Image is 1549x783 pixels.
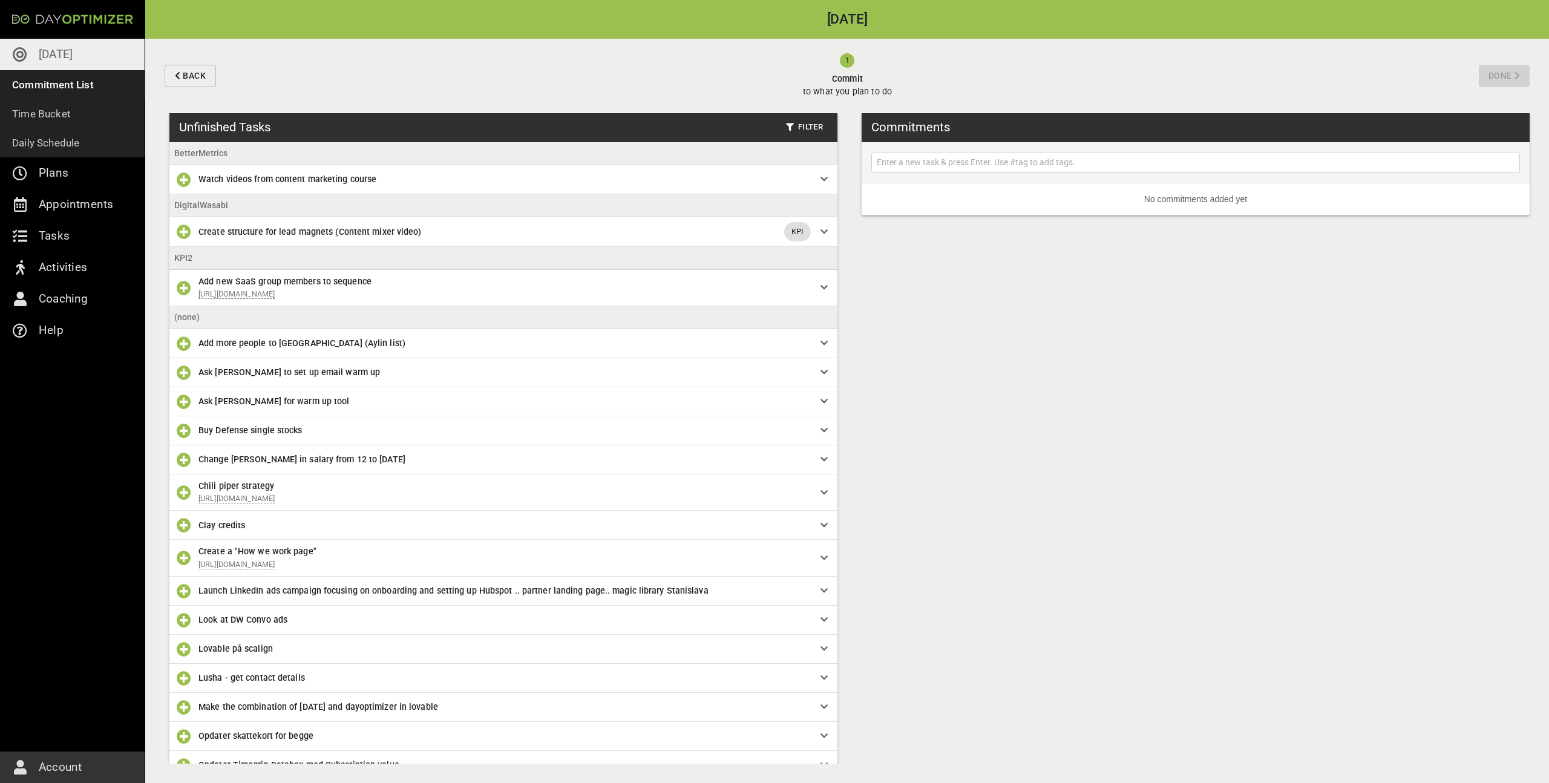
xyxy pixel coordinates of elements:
div: Opdater skattekort for begge [169,722,837,751]
div: Add more people to [GEOGRAPHIC_DATA] (Aylin list) [169,329,837,358]
span: Ask [PERSON_NAME] for warm up tool [198,396,349,406]
div: Chili piper strategy[URL][DOMAIN_NAME] [169,474,837,511]
li: No commitments added yet [862,183,1530,215]
span: Make the combination of [DATE] and dayoptimizer in lovable [198,702,438,712]
span: Buy Defense single stocks [198,425,303,435]
li: (none) [169,306,837,329]
p: Coaching [39,289,88,309]
li: BetterMetrics [169,142,837,165]
div: Watch videos from content marketing course [169,165,837,194]
span: Lovable på scalign [198,644,273,654]
p: Appointments [39,195,113,214]
p: to what you plan to do [803,85,892,98]
p: Commitment List [12,76,94,93]
div: Opdater Timegrip Databox med Subscription value [169,751,837,780]
div: KPI [784,222,811,241]
li: DigitalWasabi [169,194,837,217]
text: 1 [845,56,850,65]
div: Add new SaaS group members to sequence[URL][DOMAIN_NAME] [169,270,837,306]
div: Ask [PERSON_NAME] for warm up tool [169,387,837,416]
p: Help [39,321,64,340]
span: Add new SaaS group members to sequence [198,277,372,286]
p: Daily Schedule [12,134,80,151]
a: [URL][DOMAIN_NAME] [198,494,275,503]
h3: Commitments [871,118,950,136]
input: Enter a new task & press Enter. Use #tag to add tags. [874,155,1517,170]
span: Opdater skattekort for begge [198,731,313,741]
span: Create a "How we work page" [198,546,316,556]
button: Filter [781,118,828,137]
span: Change [PERSON_NAME] in salary from 12 to [DATE] [198,454,405,464]
p: Tasks [39,226,70,246]
img: Day Optimizer [12,15,133,24]
div: Ask [PERSON_NAME] to set up email warm up [169,358,837,387]
p: [DATE] [39,45,73,64]
div: Change [PERSON_NAME] in salary from 12 to [DATE] [169,445,837,474]
button: Back [165,65,216,87]
p: Time Bucket [12,105,71,122]
span: Chili piper strategy [198,481,274,491]
li: KPI2 [169,247,837,270]
span: Watch videos from content marketing course [198,174,376,184]
span: Filter [786,120,823,134]
div: Create structure for lead magnets (Content mixer video)KPI [169,217,837,247]
p: Activities [39,258,87,277]
div: Lovable på scalign [169,635,837,664]
span: Lusha - get contact details [198,673,305,683]
span: Opdater Timegrip Databox med Subscription value [198,760,399,770]
span: Commit [803,73,892,85]
p: Account [39,758,82,777]
span: Back [183,68,206,84]
div: Look at DW Convo ads [169,606,837,635]
p: Plans [39,163,68,183]
span: Look at DW Convo ads [198,615,287,624]
div: Lusha - get contact details [169,664,837,693]
div: Buy Defense single stocks [169,416,837,445]
div: Create a "How we work page"[URL][DOMAIN_NAME] [169,540,837,576]
a: [URL][DOMAIN_NAME] [198,560,275,569]
span: Ask [PERSON_NAME] to set up email warm up [198,367,380,377]
h3: Unfinished Tasks [179,118,270,136]
h2: [DATE] [145,13,1549,27]
div: Make the combination of [DATE] and dayoptimizer in lovable [169,693,837,722]
span: KPI [784,226,811,238]
span: Launch LinkedIn ads campaign focusing on onboarding and setting up Hubspot .. partner landing pag... [198,586,709,595]
span: Clay credits [198,520,245,530]
a: [URL][DOMAIN_NAME] [198,289,275,299]
div: Clay credits [169,511,837,540]
button: Committo what you plan to do [221,39,1474,113]
div: Launch LinkedIn ads campaign focusing on onboarding and setting up Hubspot .. partner landing pag... [169,577,837,606]
span: Create structure for lead magnets (Content mixer video) [198,227,422,237]
span: Add more people to [GEOGRAPHIC_DATA] (Aylin list) [198,338,405,348]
